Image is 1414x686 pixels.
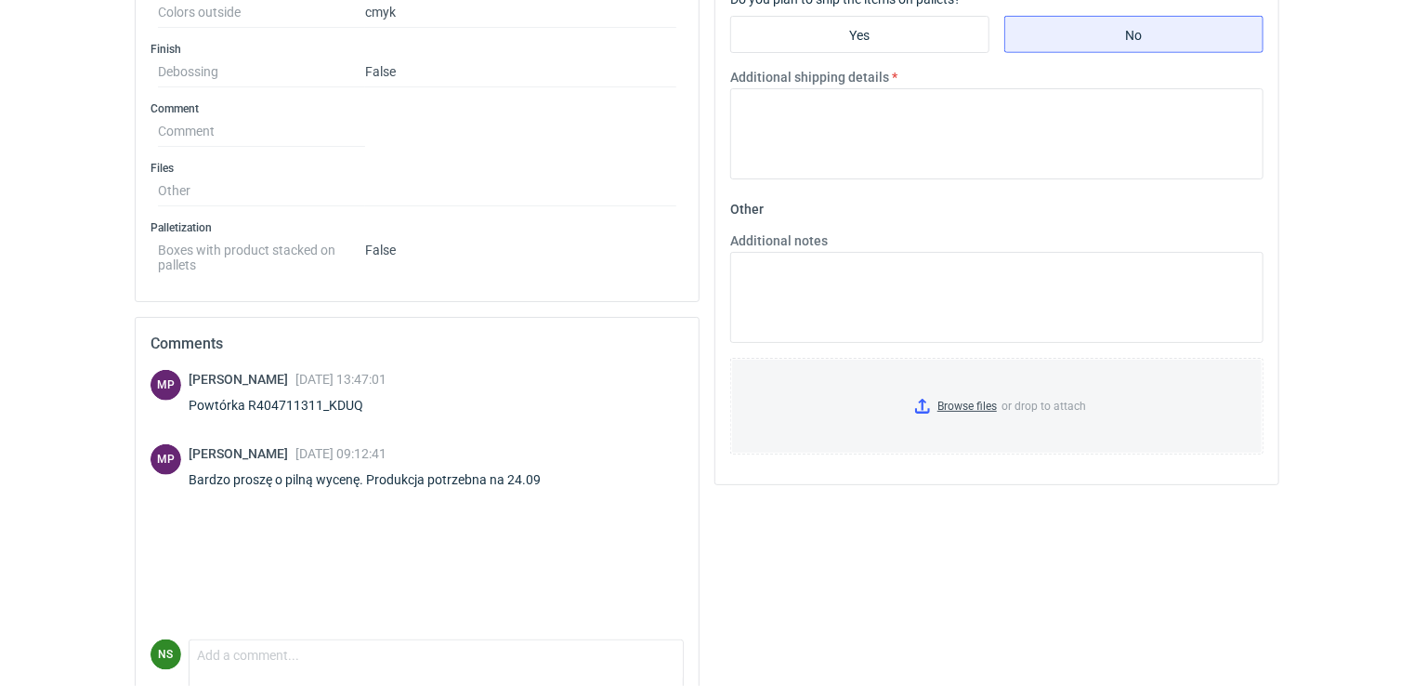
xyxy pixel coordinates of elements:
[189,470,563,489] div: Bardzo proszę o pilną wycenę. Produkcja potrzebna na 24.09
[158,116,365,147] dt: Comment
[730,231,828,250] label: Additional notes
[189,372,295,387] span: [PERSON_NAME]
[731,359,1263,454] label: or drop to attach
[151,640,181,670] figcaption: NS
[151,370,181,401] div: Michał Palasek
[151,101,684,116] h3: Comment
[295,446,386,461] span: [DATE] 09:12:41
[158,176,365,206] dt: Other
[365,235,676,272] dd: False
[730,68,889,86] label: Additional shipping details
[151,640,181,670] div: Natalia Stępak
[151,161,684,176] h3: Files
[365,57,676,87] dd: False
[151,42,684,57] h3: Finish
[151,444,181,475] figcaption: MP
[730,194,764,217] legend: Other
[151,333,684,355] h2: Comments
[189,396,386,415] div: Powtórka R404711311_KDUQ
[158,235,365,272] dt: Boxes with product stacked on pallets
[151,370,181,401] figcaption: MP
[158,57,365,87] dt: Debossing
[151,220,684,235] h3: Palletization
[295,372,386,387] span: [DATE] 13:47:01
[1004,16,1263,53] label: No
[151,444,181,475] div: Michał Palasek
[189,446,295,461] span: [PERSON_NAME]
[730,16,989,53] label: Yes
